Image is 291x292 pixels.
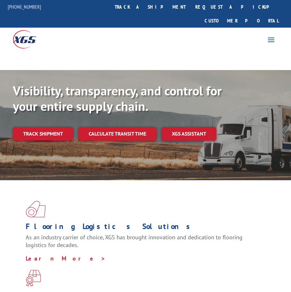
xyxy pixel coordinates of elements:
h1: Flooring Logistics Solutions [26,223,260,234]
img: xgs-icon-focused-on-flooring-red [26,270,41,287]
img: xgs-icon-total-supply-chain-intelligence-red [26,201,46,217]
a: Calculate transit time [78,127,156,141]
b: Visibility, transparency, and control for your entire supply chain. [13,82,222,114]
a: Customer Portal [200,14,283,28]
a: [PHONE_NUMBER] [8,4,41,10]
a: Learn More > [26,255,106,262]
span: As an industry carrier of choice, XGS has brought innovation and dedication to flooring logistics... [26,234,242,249]
a: XGS ASSISTANT [162,127,216,141]
a: Track shipment [13,127,73,140]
